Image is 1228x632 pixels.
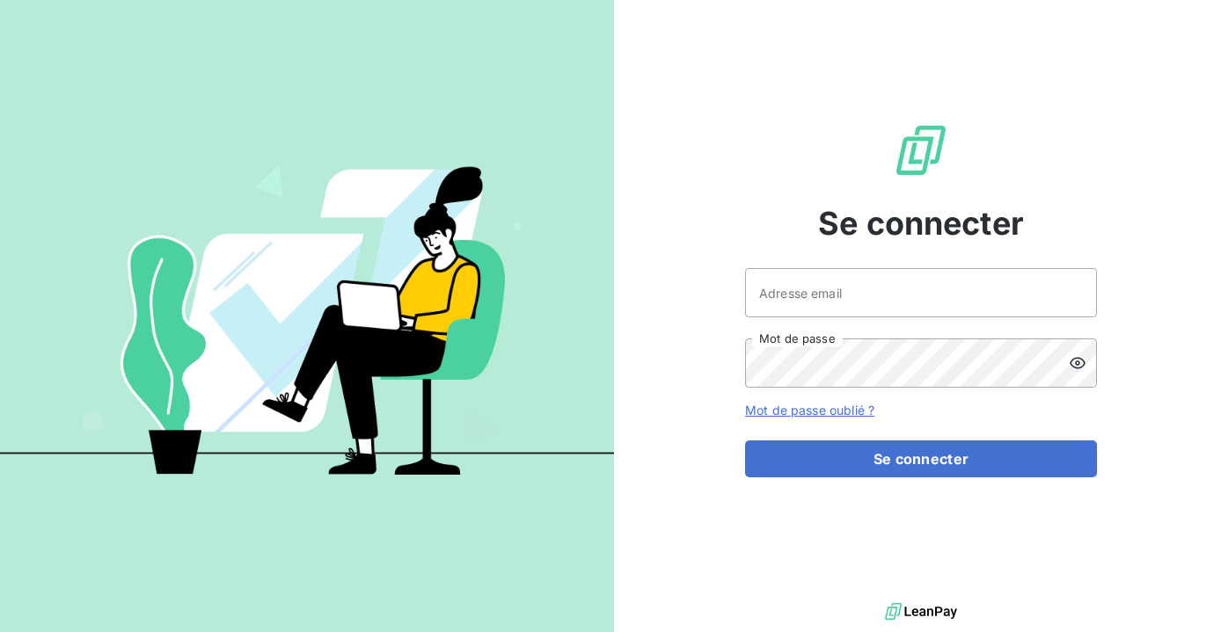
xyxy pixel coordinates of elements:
img: logo [885,599,957,625]
span: Se connecter [818,200,1024,247]
button: Se connecter [745,440,1097,477]
img: Logo LeanPay [893,122,949,178]
a: Mot de passe oublié ? [745,403,874,418]
input: placeholder [745,268,1097,317]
